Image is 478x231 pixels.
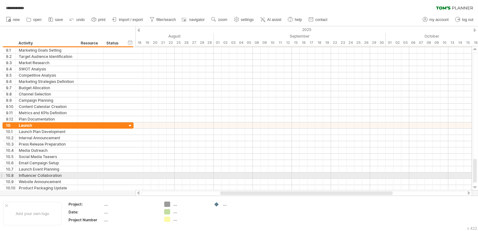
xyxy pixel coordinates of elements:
[69,202,103,207] div: Project:
[370,39,378,46] div: Monday, 29 September 2025
[467,226,477,231] div: v 422
[104,217,157,223] div: ....
[19,104,74,110] div: Content Calendar Creation
[223,202,257,207] div: ....
[182,39,190,46] div: Tuesday, 26 August 2025
[6,54,15,59] div: 9.2
[181,16,206,24] a: navigator
[214,33,386,39] div: September 2025
[409,39,417,46] div: Monday, 6 October 2025
[433,39,440,46] div: Thursday, 9 October 2025
[4,16,22,24] a: new
[19,91,74,97] div: Channel Selection
[6,66,15,72] div: 9.4
[259,16,283,24] a: AI assist
[55,18,63,22] span: save
[456,39,464,46] div: Tuesday, 14 October 2025
[104,209,157,215] div: ....
[421,16,450,24] a: my account
[307,16,329,24] a: contact
[159,39,167,46] div: Thursday, 21 August 2025
[6,72,15,78] div: 9.5
[167,39,175,46] div: Friday, 22 August 2025
[417,39,425,46] div: Tuesday, 7 October 2025
[19,122,74,128] div: Launch
[6,179,15,185] div: 10.9
[19,172,74,178] div: Influencer Collaboration
[448,39,456,46] div: Monday, 13 October 2025
[6,147,15,153] div: 10.4
[6,116,15,122] div: 9.12
[190,39,198,46] div: Wednesday, 27 August 2025
[362,39,370,46] div: Friday, 26 September 2025
[143,39,151,46] div: Tuesday, 19 August 2025
[119,18,143,22] span: import / export
[214,39,221,46] div: Monday, 1 September 2025
[81,40,100,46] div: Resource
[19,141,74,147] div: Press Release Preparation
[253,39,261,46] div: Monday, 8 September 2025
[19,160,74,166] div: Email Campaign Setup
[430,18,449,22] span: my account
[151,39,159,46] div: Wednesday, 20 August 2025
[354,39,362,46] div: Thursday, 25 September 2025
[33,18,42,22] span: open
[378,39,386,46] div: Tuesday, 30 September 2025
[6,110,15,116] div: 9.11
[464,39,472,46] div: Wednesday, 15 October 2025
[106,40,120,46] div: Status
[300,39,308,46] div: Tuesday, 16 September 2025
[69,217,103,223] div: Project Number
[175,39,182,46] div: Monday, 25 August 2025
[267,18,281,22] span: AI assist
[19,116,74,122] div: Plan Documentation
[19,97,74,103] div: Campaign Planning
[19,72,74,78] div: Competitive Analysis
[315,39,323,46] div: Thursday, 18 September 2025
[135,39,143,46] div: Monday, 18 August 2025
[284,39,292,46] div: Friday, 12 September 2025
[6,141,15,147] div: 10.3
[19,110,74,116] div: Metrics and KPIs Definition
[206,39,214,46] div: Friday, 29 August 2025
[232,16,256,24] a: settings
[286,16,304,24] a: help
[292,39,300,46] div: Monday, 15 September 2025
[6,166,15,172] div: 10.7
[19,154,74,160] div: Social Media Teasers
[440,39,448,46] div: Friday, 10 October 2025
[19,47,74,53] div: Marketing Goals Setting
[462,18,473,22] span: log out
[104,202,157,207] div: ....
[6,122,15,128] div: 10
[241,18,254,22] span: settings
[218,18,227,22] span: zoom
[98,18,105,22] span: print
[19,85,74,91] div: Budget Allocation
[401,39,409,46] div: Friday, 3 October 2025
[19,166,74,172] div: Launch Event Planning
[25,16,43,24] a: open
[6,135,15,141] div: 10.2
[386,39,394,46] div: Wednesday, 1 October 2025
[6,97,15,103] div: 9.9
[308,39,315,46] div: Wednesday, 17 September 2025
[331,39,339,46] div: Monday, 22 September 2025
[6,160,15,166] div: 10.6
[237,39,245,46] div: Thursday, 4 September 2025
[173,217,207,222] div: ....
[19,60,74,66] div: Market Research
[68,16,87,24] a: undo
[19,129,74,135] div: Launch Plan Development
[19,66,74,72] div: SWOT Analysis
[189,18,205,22] span: navigator
[6,172,15,178] div: 10.8
[339,39,347,46] div: Tuesday, 23 September 2025
[173,209,207,214] div: ....
[6,47,15,53] div: 9.1
[19,54,74,59] div: Target Audience Identification
[315,18,328,22] span: contact
[47,16,65,24] a: save
[18,40,74,46] div: Activity
[198,39,206,46] div: Thursday, 28 August 2025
